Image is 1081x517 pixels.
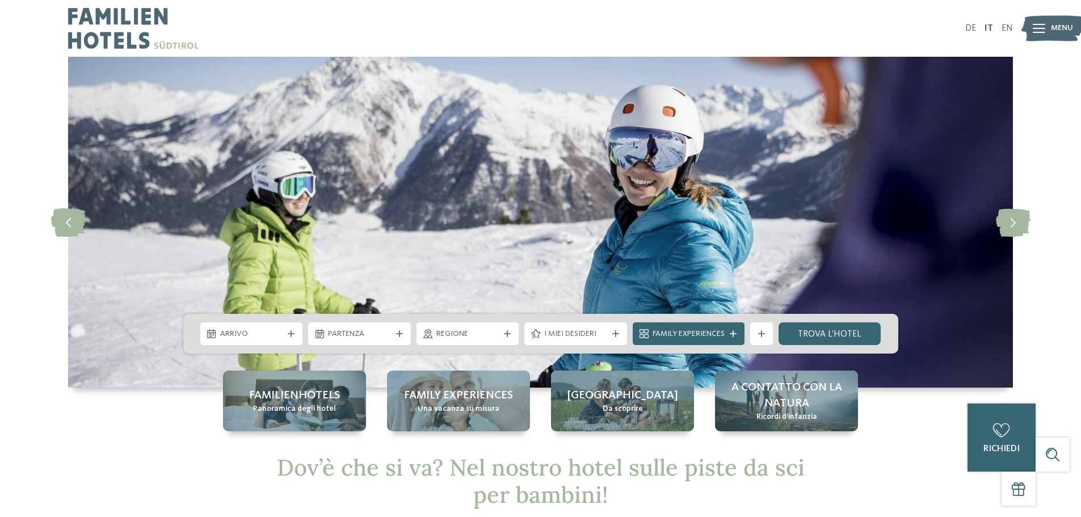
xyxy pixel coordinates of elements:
span: Menu [1051,23,1073,34]
a: richiedi [968,403,1036,472]
a: IT [985,24,993,33]
span: Da scoprire [603,403,643,415]
a: Hotel sulle piste da sci per bambini: divertimento senza confini Familienhotels Panoramica degli ... [223,371,366,431]
span: Family Experiences [653,329,725,340]
span: [GEOGRAPHIC_DATA] [567,388,678,403]
span: Dov’è che si va? Nel nostro hotel sulle piste da sci per bambini! [277,453,805,509]
a: EN [1002,24,1013,33]
span: Familienhotels [249,388,340,403]
span: A contatto con la natura [726,380,847,411]
span: Partenza [328,329,391,340]
a: Hotel sulle piste da sci per bambini: divertimento senza confini Family experiences Una vacanza s... [387,371,530,431]
span: Family experiences [404,388,513,403]
a: trova l’hotel [779,322,881,345]
span: Regione [436,329,499,340]
span: Panoramica degli hotel [253,403,336,415]
span: I miei desideri [544,329,607,340]
a: Hotel sulle piste da sci per bambini: divertimento senza confini [GEOGRAPHIC_DATA] Da scoprire [551,371,694,431]
span: richiedi [983,444,1020,453]
img: Hotel sulle piste da sci per bambini: divertimento senza confini [68,57,1013,388]
a: Hotel sulle piste da sci per bambini: divertimento senza confini A contatto con la natura Ricordi... [715,371,858,431]
span: Una vacanza su misura [418,403,499,415]
a: DE [965,24,976,33]
span: Arrivo [220,329,283,340]
span: Ricordi d’infanzia [756,411,817,423]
